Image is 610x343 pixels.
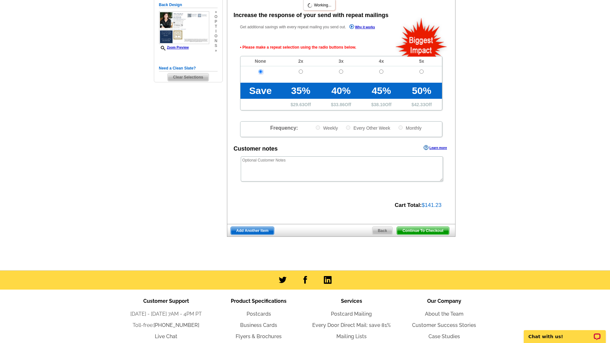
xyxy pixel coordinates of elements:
span: t [214,24,217,29]
span: $141.23 [422,202,441,208]
a: Back [372,227,393,235]
span: o [214,34,217,39]
td: $ Off [281,99,321,110]
span: » [214,48,217,53]
div: Increase the response of your send with repeat mailings [234,11,389,20]
img: loading... [307,3,313,8]
span: n [214,39,217,43]
span: Continue To Checkout [397,227,449,235]
td: 35% [281,83,321,99]
li: Toll-free: [120,321,212,329]
td: 45% [361,83,401,99]
li: [DATE] - [DATE] 7AM - 4PM PT [120,310,212,318]
span: 38.10 [374,102,385,107]
a: Live Chat [155,333,177,339]
span: Back [372,227,393,235]
a: Why it works [349,24,375,31]
iframe: LiveChat chat widget [520,323,610,343]
span: Frequency: [270,125,298,131]
td: 2x [281,56,321,66]
td: 3x [321,56,361,66]
a: Postcard Mailing [331,311,372,317]
td: None [240,56,281,66]
span: Product Specifications [231,298,286,304]
label: Monthly [398,125,422,131]
input: Every Other Week [346,125,350,130]
span: • Please make a repeat selection using the radio buttons below. [240,39,442,56]
img: biggestImpact.png [395,17,448,57]
span: Services [341,298,362,304]
span: » [214,10,217,14]
td: 50% [401,83,442,99]
a: Business Cards [240,322,277,328]
span: Customer Support [143,298,189,304]
span: 42.33 [414,102,425,107]
div: Customer notes [234,144,278,153]
span: p [214,19,217,24]
span: s [214,43,217,48]
a: Zoom Preview [159,46,189,49]
td: $ Off [361,99,401,110]
span: Our Company [427,298,461,304]
input: Monthly [399,125,403,130]
span: 29.63 [293,102,305,107]
label: Weekly [315,125,338,131]
p: Get additional savings with every repeat mailing you send out. [240,23,389,31]
td: 5x [401,56,442,66]
a: Mailing Lists [336,333,367,339]
input: Weekly [316,125,320,130]
h5: Need a Clean Slate? [159,65,218,71]
a: Every Door Direct Mail: save 81% [312,322,391,328]
span: 33.86 [333,102,345,107]
a: Learn more [424,145,447,150]
h5: Back Design [159,2,218,8]
td: 40% [321,83,361,99]
label: Every Other Week [345,125,390,131]
a: Postcards [247,311,271,317]
a: Add Another Item [230,227,274,235]
td: Save [240,83,281,99]
img: small-thumb.jpg [159,11,209,44]
span: i [214,29,217,34]
td: $ Off [401,99,442,110]
td: $ Off [321,99,361,110]
a: Case Studies [428,333,460,339]
strong: Cart Total: [395,202,422,208]
a: About the Team [425,311,464,317]
a: Flyers & Brochures [236,333,282,339]
a: Customer Success Stories [412,322,476,328]
span: Clear Selections [168,73,209,81]
a: [PHONE_NUMBER] [154,322,199,328]
td: 4x [361,56,401,66]
span: o [214,14,217,19]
